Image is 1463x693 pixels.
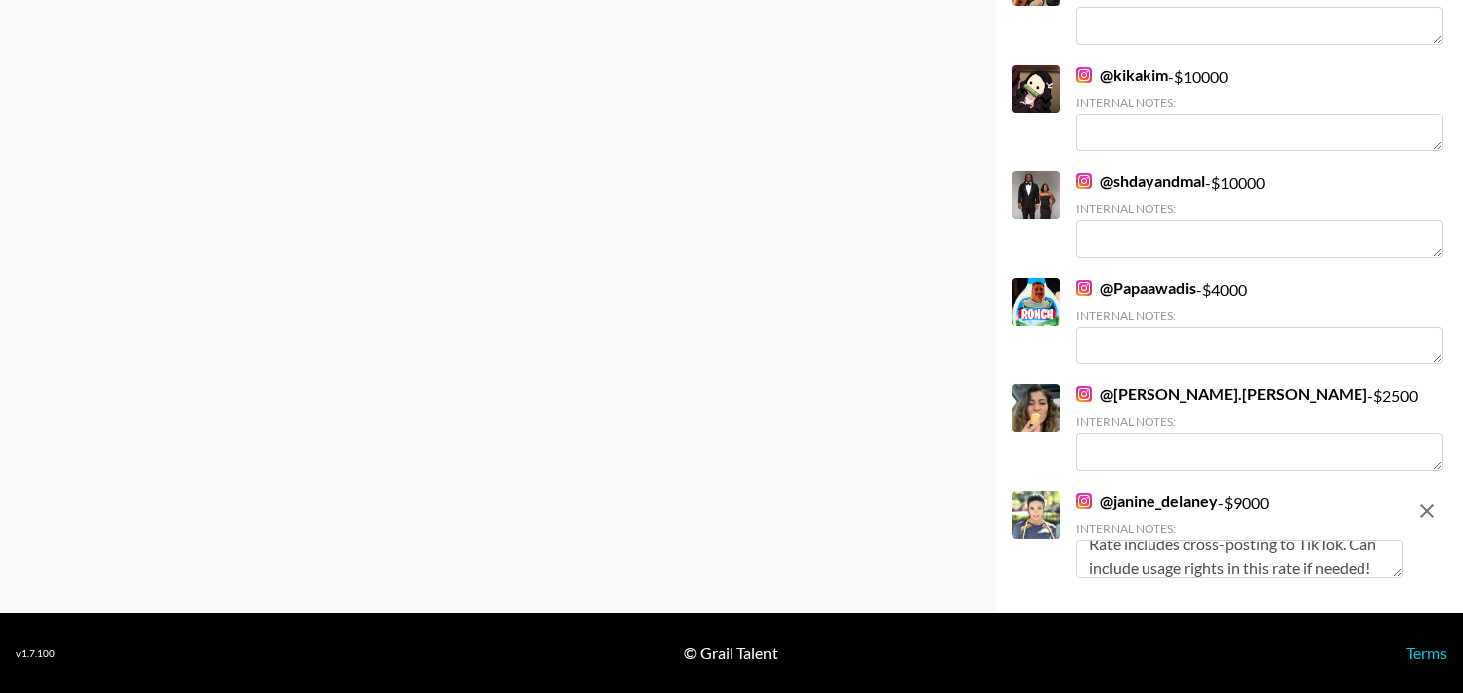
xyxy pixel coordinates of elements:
a: @[PERSON_NAME].[PERSON_NAME] [1076,384,1367,404]
img: Instagram [1076,67,1092,83]
a: @Papaawadis [1076,278,1196,298]
div: Internal Notes: [1076,201,1443,216]
div: - $ 10000 [1076,65,1443,151]
div: - $ 9000 [1076,491,1403,577]
a: Terms [1406,643,1447,662]
a: @kikakim [1076,65,1168,85]
a: @shdayandmal [1076,171,1205,191]
div: Internal Notes: [1076,308,1443,323]
img: Instagram [1076,173,1092,189]
img: Instagram [1076,280,1092,296]
img: Instagram [1076,493,1092,509]
div: - $ 4000 [1076,278,1443,364]
button: remove [1407,491,1447,531]
img: Instagram [1076,386,1092,402]
div: v 1.7.100 [16,647,55,660]
div: Internal Notes: [1076,414,1443,429]
a: @janine_delaney [1076,491,1218,511]
div: © Grail Talent [684,643,778,663]
div: - $ 10000 [1076,171,1443,258]
div: Internal Notes: [1076,95,1443,110]
textarea: Rate includes cross-posting to TikTok. Can include usage rights in this rate if needed! [1076,540,1403,577]
div: - $ 2500 [1076,384,1443,471]
div: Internal Notes: [1076,521,1403,536]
